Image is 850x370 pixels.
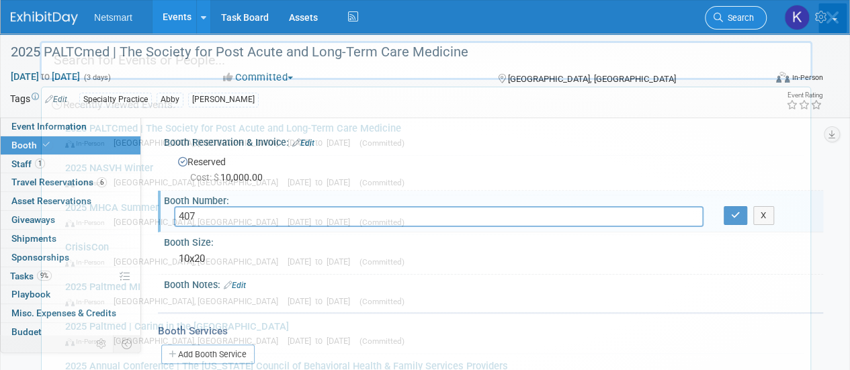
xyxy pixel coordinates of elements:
[58,314,804,353] a: 2025 Paltmed | Caring in the [GEOGRAPHIC_DATA] In-Person [GEOGRAPHIC_DATA], [GEOGRAPHIC_DATA] [DA...
[359,297,405,306] span: (Committed)
[40,41,812,80] input: Search for Events or People...
[359,138,405,148] span: (Committed)
[65,337,111,346] span: In-Person
[58,275,804,314] a: 2025 Paltmed MI In-Person [GEOGRAPHIC_DATA], [GEOGRAPHIC_DATA] [DATE] to [DATE] (Committed)
[288,177,357,187] span: [DATE] to [DATE]
[58,195,804,234] a: 2025 MHCA Summer In-Person [GEOGRAPHIC_DATA], [GEOGRAPHIC_DATA] [DATE] to [DATE] (Committed)
[288,296,357,306] span: [DATE] to [DATE]
[114,177,285,187] span: [GEOGRAPHIC_DATA], [GEOGRAPHIC_DATA]
[288,138,357,148] span: [DATE] to [DATE]
[359,257,405,267] span: (Committed)
[65,139,111,148] span: In-Person
[288,336,357,346] span: [DATE] to [DATE]
[359,218,405,227] span: (Committed)
[114,217,285,227] span: [GEOGRAPHIC_DATA], [GEOGRAPHIC_DATA]
[65,179,111,187] span: In-Person
[48,87,804,116] div: Recently Viewed Events:
[359,336,405,346] span: (Committed)
[65,297,111,306] span: In-Person
[65,218,111,227] span: In-Person
[65,258,111,267] span: In-Person
[359,178,405,187] span: (Committed)
[58,156,804,195] a: 2025 NASVH Winter​ In-Person [GEOGRAPHIC_DATA], [GEOGRAPHIC_DATA] [DATE] to [DATE] (Committed)
[58,116,804,155] a: 2025 PALTCmed | The Society for Post Acute and Long-Term Care Medicine In-Person [GEOGRAPHIC_DATA...
[288,257,357,267] span: [DATE] to [DATE]
[58,235,804,274] a: CrisisCon In-Person [GEOGRAPHIC_DATA], [GEOGRAPHIC_DATA] [DATE] to [DATE] (Committed)
[114,138,285,148] span: [GEOGRAPHIC_DATA], [GEOGRAPHIC_DATA]
[114,296,285,306] span: [GEOGRAPHIC_DATA], [GEOGRAPHIC_DATA]
[288,217,357,227] span: [DATE] to [DATE]
[114,257,285,267] span: [GEOGRAPHIC_DATA], [GEOGRAPHIC_DATA]
[114,336,285,346] span: [GEOGRAPHIC_DATA], [GEOGRAPHIC_DATA]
